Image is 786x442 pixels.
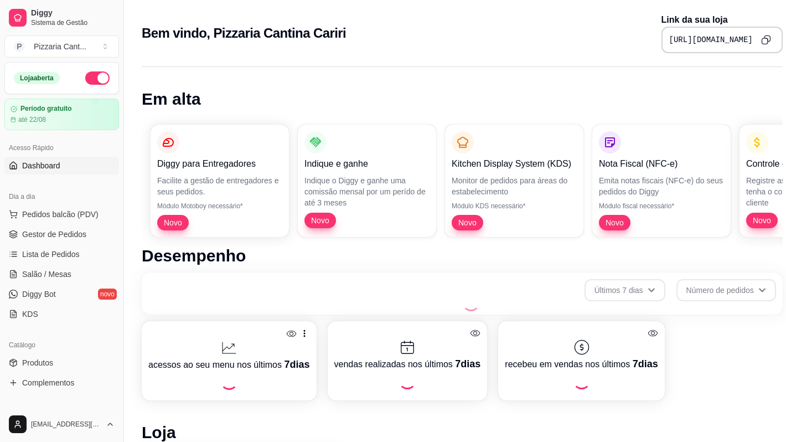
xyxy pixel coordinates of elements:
span: Pedidos balcão (PDV) [22,209,99,220]
button: Pedidos balcão (PDV) [4,205,119,223]
div: Dia a dia [4,188,119,205]
article: Período gratuito [20,105,72,113]
h2: Bem vindo, Pizzaria Cantina Cariri [142,24,346,42]
a: Diggy Botnovo [4,285,119,303]
span: Produtos [22,357,53,368]
p: Monitor de pedidos para áreas do estabelecimento [452,175,577,197]
div: Loading [462,294,480,311]
p: Módulo KDS necessário* [452,202,577,210]
button: Número de pedidos [676,279,776,301]
p: recebeu em vendas nos últimos [505,356,658,372]
p: Nota Fiscal (NFC-e) [599,157,724,171]
div: Pizzaria Cant ... [34,41,86,52]
a: Complementos [4,374,119,392]
button: Copy to clipboard [757,31,775,49]
p: Indique o Diggy e ganhe uma comissão mensal por um perído de até 3 meses [304,175,430,208]
button: Indique e ganheIndique o Diggy e ganhe uma comissão mensal por um perído de até 3 mesesNovo [298,125,436,237]
span: Novo [159,217,187,228]
span: 7 dias [455,358,480,369]
a: Gestor de Pedidos [4,225,119,243]
button: Diggy para EntregadoresFacilite a gestão de entregadores e seus pedidos.Módulo Motoboy necessário... [151,125,289,237]
article: até 22/08 [18,115,46,124]
p: Módulo fiscal necessário* [599,202,724,210]
p: Link da sua loja [661,13,783,27]
span: Novo [601,217,628,228]
span: 7 dias [284,359,309,370]
span: Diggy Bot [22,289,56,300]
div: Acesso Rápido [4,139,119,157]
span: Dashboard [22,160,60,171]
span: Novo [307,215,334,226]
p: Diggy para Entregadores [157,157,282,171]
span: Gestor de Pedidos [22,229,86,240]
span: Diggy [31,8,115,18]
p: Kitchen Display System (KDS) [452,157,577,171]
span: Sistema de Gestão [31,18,115,27]
p: Módulo Motoboy necessário* [157,202,282,210]
div: Loja aberta [14,72,60,84]
pre: [URL][DOMAIN_NAME] [669,34,753,45]
div: Catálogo [4,336,119,354]
a: Produtos [4,354,119,372]
div: Loading [573,372,591,389]
p: Emita notas fiscais (NFC-e) do seus pedidos do Diggy [599,175,724,197]
p: vendas realizadas nos últimos [334,356,481,372]
span: Complementos [22,377,74,388]
button: Kitchen Display System (KDS)Monitor de pedidos para áreas do estabelecimentoMódulo KDS necessário... [445,125,583,237]
a: Salão / Mesas [4,265,119,283]
span: [EMAIL_ADDRESS][DOMAIN_NAME] [31,420,101,429]
button: Nota Fiscal (NFC-e)Emita notas fiscais (NFC-e) do seus pedidos do DiggyMódulo fiscal necessário*Novo [592,125,731,237]
span: Salão / Mesas [22,269,71,280]
div: Loading [220,372,238,390]
button: Últimos 7 dias [585,279,665,301]
h1: Desempenho [142,246,783,266]
button: Select a team [4,35,119,58]
button: [EMAIL_ADDRESS][DOMAIN_NAME] [4,411,119,438]
h1: Em alta [142,89,783,109]
span: Novo [454,217,481,228]
a: Período gratuitoaté 22/08 [4,99,119,130]
a: KDS [4,305,119,323]
p: Facilite a gestão de entregadores e seus pedidos. [157,175,282,197]
p: Indique e ganhe [304,157,430,171]
p: acessos ao seu menu nos últimos [148,357,310,372]
span: Novo [748,215,775,226]
div: Loading [399,372,416,389]
a: Dashboard [4,157,119,174]
span: P [14,41,25,52]
button: Alterar Status [85,71,110,85]
span: Lista de Pedidos [22,249,80,260]
span: 7 dias [633,358,658,369]
a: DiggySistema de Gestão [4,4,119,31]
a: Lista de Pedidos [4,245,119,263]
span: KDS [22,309,38,320]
